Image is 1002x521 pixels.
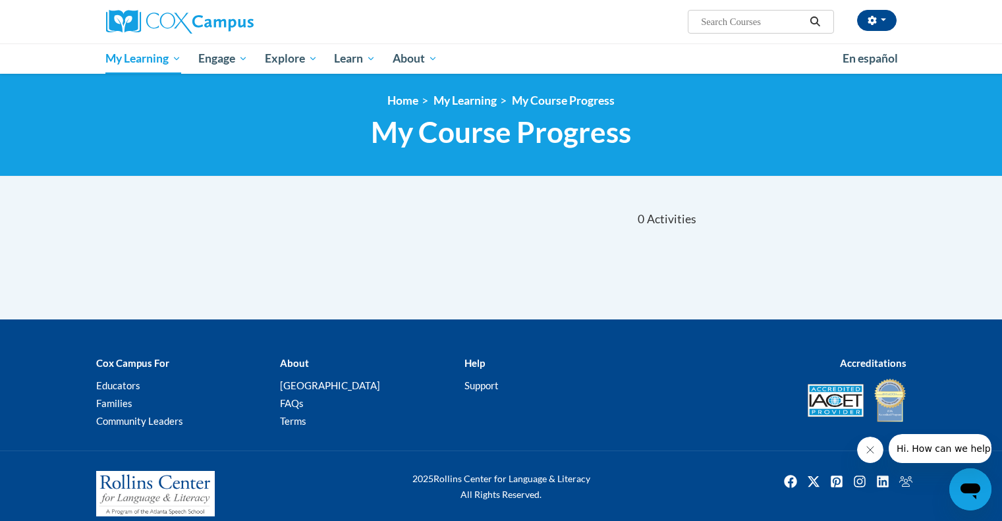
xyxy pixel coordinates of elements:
b: Help [464,357,485,369]
b: Accreditations [840,357,906,369]
div: Rollins Center for Language & Literacy All Rights Reserved. [363,471,640,503]
button: Search [805,14,825,30]
input: Search Courses [700,14,805,30]
a: About [384,43,446,74]
img: Facebook icon [780,471,801,492]
a: FAQs [280,397,304,409]
a: Engage [190,43,256,74]
iframe: Button to launch messaging window [949,468,991,510]
a: Explore [256,43,326,74]
img: Cox Campus [106,10,254,34]
span: Activities [647,212,696,227]
img: Pinterest icon [826,471,847,492]
span: About [393,51,437,67]
a: Educators [96,379,140,391]
a: Twitter [803,471,824,492]
a: Terms [280,415,306,427]
iframe: Message from company [889,434,991,463]
a: Learn [325,43,384,74]
b: About [280,357,309,369]
a: Families [96,397,132,409]
img: LinkedIn icon [872,471,893,492]
a: My Learning [97,43,190,74]
a: Pinterest [826,471,847,492]
span: My Learning [105,51,181,67]
span: My Course Progress [371,115,631,150]
span: En español [843,51,898,65]
span: Learn [334,51,376,67]
span: Hi. How can we help? [8,9,107,20]
img: Rollins Center for Language & Literacy - A Program of the Atlanta Speech School [96,471,215,517]
a: Facebook Group [895,471,916,492]
a: Instagram [849,471,870,492]
a: My Course Progress [512,94,615,107]
span: Engage [198,51,248,67]
a: Facebook [780,471,801,492]
a: Linkedin [872,471,893,492]
a: [GEOGRAPHIC_DATA] [280,379,380,391]
img: IDA® Accredited [874,377,906,424]
img: Twitter icon [803,471,824,492]
a: Home [387,94,418,107]
span: Explore [265,51,318,67]
a: Support [464,379,499,391]
img: Instagram icon [849,471,870,492]
a: My Learning [433,94,497,107]
a: En español [834,45,906,72]
button: Account Settings [857,10,897,31]
a: Cox Campus [106,10,356,34]
iframe: Close message [857,437,883,463]
span: 2025 [412,473,433,484]
span: 0 [638,212,644,227]
img: Facebook group icon [895,471,916,492]
b: Cox Campus For [96,357,169,369]
a: Community Leaders [96,415,183,427]
img: Accredited IACET® Provider [808,384,864,417]
div: Main menu [86,43,916,74]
